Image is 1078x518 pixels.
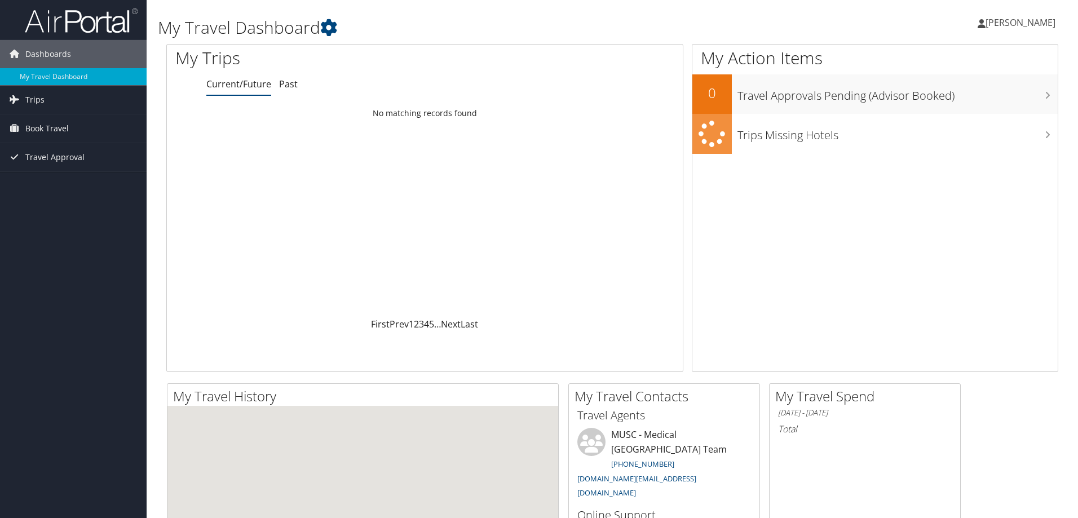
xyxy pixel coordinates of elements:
[175,46,460,70] h1: My Trips
[572,428,757,503] li: MUSC - Medical [GEOGRAPHIC_DATA] Team
[577,473,696,498] a: [DOMAIN_NAME][EMAIL_ADDRESS][DOMAIN_NAME]
[409,318,414,330] a: 1
[158,16,764,39] h1: My Travel Dashboard
[390,318,409,330] a: Prev
[611,459,674,469] a: [PHONE_NUMBER]
[575,387,759,406] h2: My Travel Contacts
[778,423,952,435] h6: Total
[441,318,461,330] a: Next
[25,40,71,68] span: Dashboards
[25,143,85,171] span: Travel Approval
[692,74,1058,114] a: 0Travel Approvals Pending (Advisor Booked)
[737,82,1058,104] h3: Travel Approvals Pending (Advisor Booked)
[279,78,298,90] a: Past
[414,318,419,330] a: 2
[167,103,683,123] td: No matching records found
[577,408,751,423] h3: Travel Agents
[461,318,478,330] a: Last
[692,114,1058,154] a: Trips Missing Hotels
[419,318,424,330] a: 3
[692,83,732,103] h2: 0
[737,122,1058,143] h3: Trips Missing Hotels
[434,318,441,330] span: …
[692,46,1058,70] h1: My Action Items
[25,114,69,143] span: Book Travel
[778,408,952,418] h6: [DATE] - [DATE]
[206,78,271,90] a: Current/Future
[986,16,1055,29] span: [PERSON_NAME]
[775,387,960,406] h2: My Travel Spend
[371,318,390,330] a: First
[25,7,138,34] img: airportal-logo.png
[429,318,434,330] a: 5
[25,86,45,114] span: Trips
[173,387,558,406] h2: My Travel History
[424,318,429,330] a: 4
[978,6,1067,39] a: [PERSON_NAME]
